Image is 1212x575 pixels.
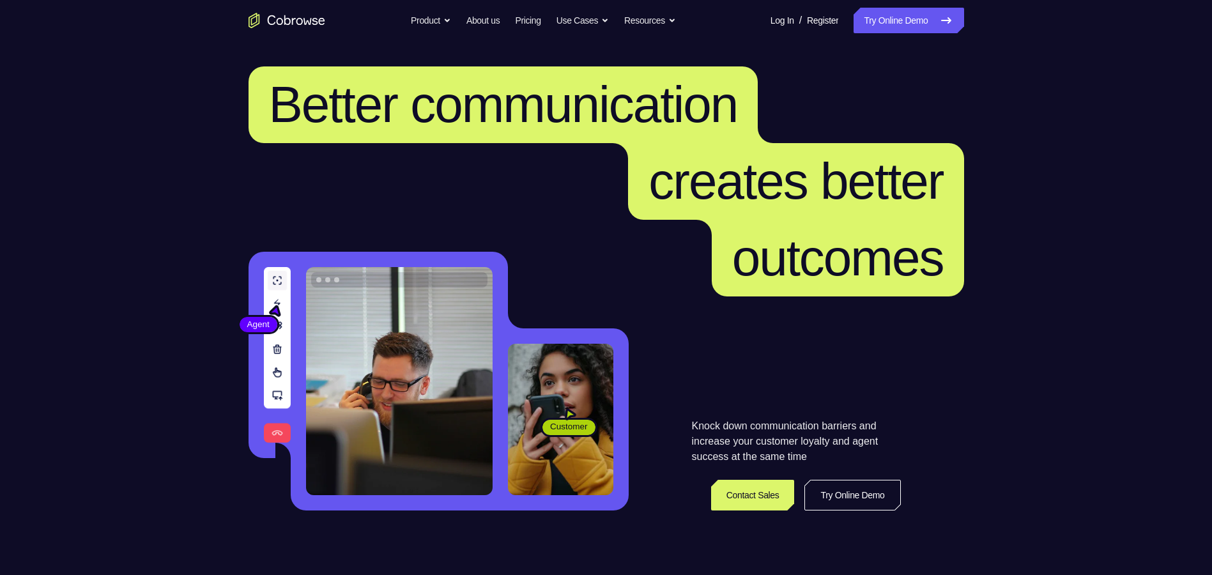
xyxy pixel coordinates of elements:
[807,8,838,33] a: Register
[648,153,943,210] span: creates better
[249,13,325,28] a: Go to the home page
[854,8,963,33] a: Try Online Demo
[799,13,802,28] span: /
[771,8,794,33] a: Log In
[240,318,277,331] span: Agent
[542,420,595,433] span: Customer
[264,267,291,443] img: A series of tools used in co-browsing sessions
[306,267,493,495] img: A customer support agent talking on the phone
[692,418,901,464] p: Knock down communication barriers and increase your customer loyalty and agent success at the sam...
[804,480,900,510] a: Try Online Demo
[508,344,613,495] img: A customer holding their phone
[711,480,795,510] a: Contact Sales
[411,8,451,33] button: Product
[732,229,944,286] span: outcomes
[624,8,676,33] button: Resources
[556,8,609,33] button: Use Cases
[515,8,541,33] a: Pricing
[269,76,738,133] span: Better communication
[466,8,500,33] a: About us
